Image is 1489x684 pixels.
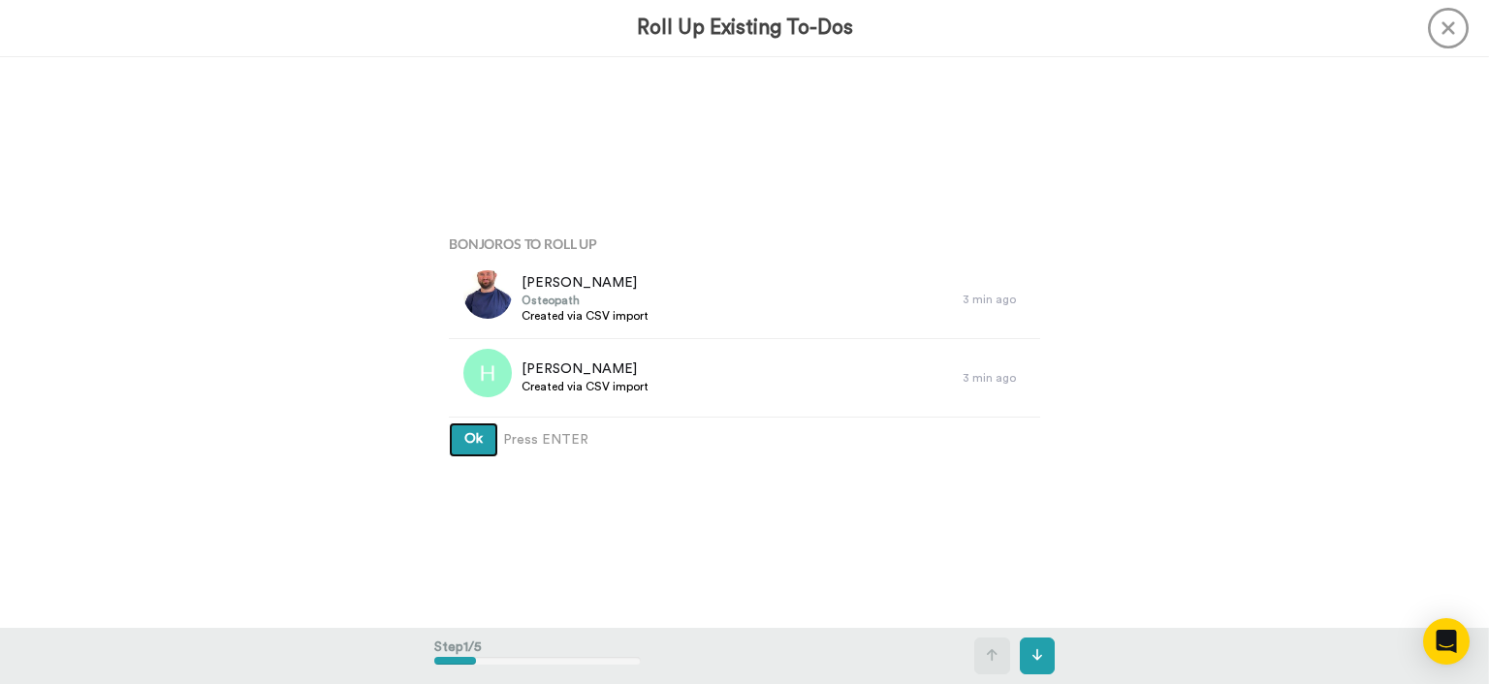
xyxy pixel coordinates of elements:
div: 3 min ago [963,292,1030,307]
div: Open Intercom Messenger [1423,618,1470,665]
span: Osteopath [522,293,649,308]
h4: Bonjoros To Roll Up [449,236,1040,251]
div: 3 min ago [963,370,1030,386]
span: Press ENTER [503,430,588,450]
span: [PERSON_NAME] [522,359,649,379]
span: [PERSON_NAME] [522,273,649,293]
img: h.png [463,349,512,397]
span: Ok [464,432,483,446]
h3: Roll Up Existing To-Dos [637,16,853,39]
img: ae56b0ca-69bb-4c97-a75b-f3365e7370ad.jpg [463,270,512,319]
div: Step 1 / 5 [434,628,641,684]
span: Created via CSV import [522,379,649,394]
span: Created via CSV import [522,308,649,324]
button: Ok [449,422,498,457]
